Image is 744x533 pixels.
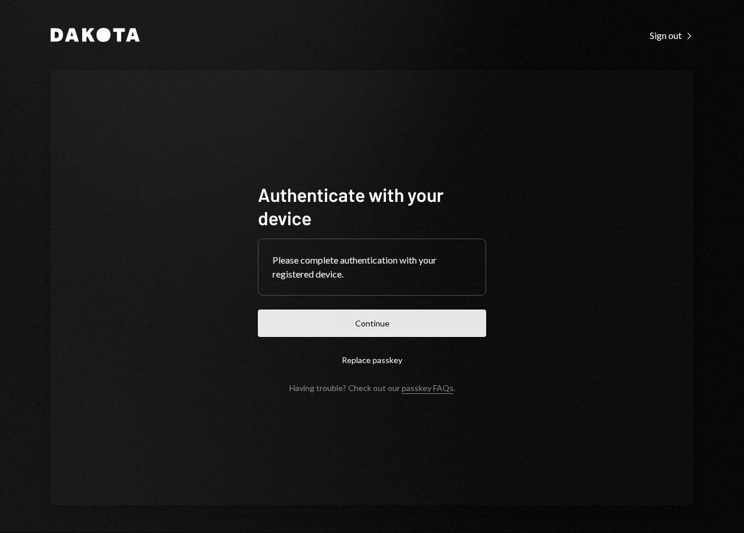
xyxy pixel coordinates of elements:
[258,183,486,229] h1: Authenticate with your device
[258,310,486,337] button: Continue
[272,253,472,281] div: Please complete authentication with your registered device.
[258,346,486,374] button: Replace passkey
[650,30,693,41] div: Sign out
[402,383,454,394] a: passkey FAQs
[289,383,455,393] div: Having trouble? Check out our .
[650,29,693,41] a: Sign out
